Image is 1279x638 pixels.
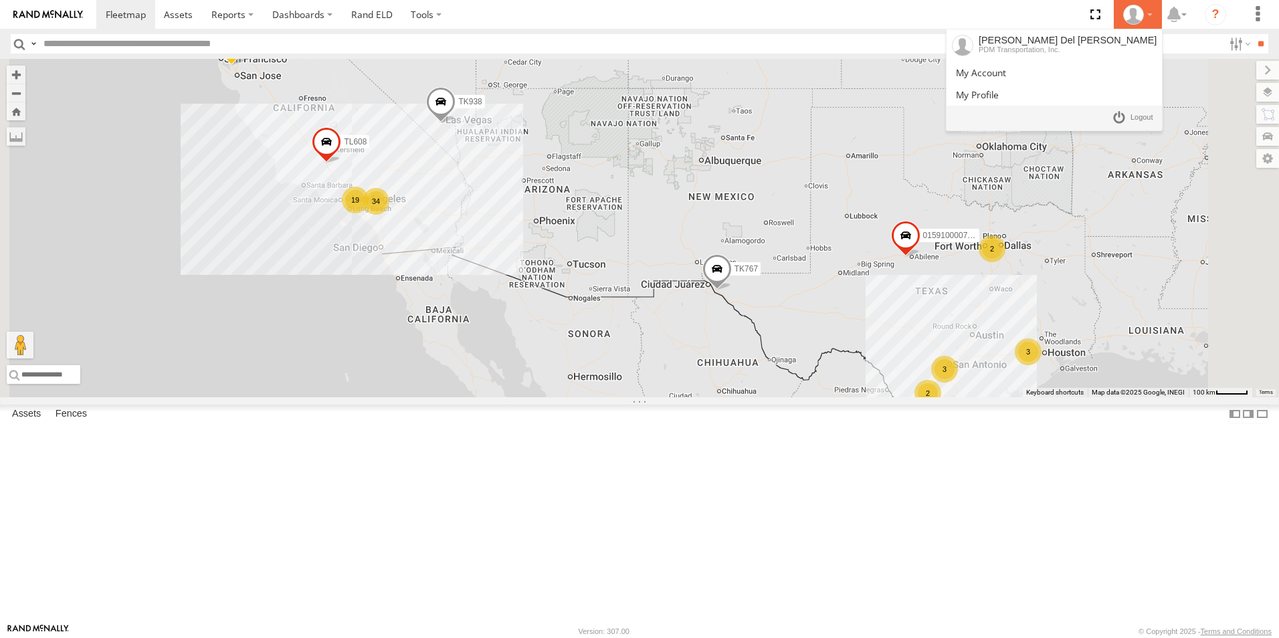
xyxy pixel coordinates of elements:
label: Search Query [28,34,39,54]
button: Map Scale: 100 km per 45 pixels [1189,388,1252,397]
img: rand-logo.svg [13,10,83,19]
button: Zoom Home [7,102,25,120]
div: 34 [363,188,389,215]
span: TL608 [344,138,367,147]
label: Map Settings [1256,149,1279,168]
label: Hide Summary Table [1256,405,1269,424]
div: [PERSON_NAME] Del [PERSON_NAME] [979,35,1157,45]
a: Visit our Website [7,625,69,638]
span: TK938 [458,97,482,106]
label: Dock Summary Table to the Right [1242,405,1255,424]
span: Map data ©2025 Google, INEGI [1092,389,1185,396]
label: Dock Summary Table to the Left [1228,405,1242,424]
button: Zoom out [7,84,25,102]
button: Keyboard shortcuts [1026,388,1084,397]
span: 100 km [1193,389,1215,396]
div: PDM Transportation, Inc. [979,45,1157,54]
div: Daniel Del Muro [1118,5,1157,25]
a: Terms and Conditions [1201,627,1272,635]
label: Fences [49,405,94,423]
div: 3 [1015,338,1042,365]
div: 3 [931,356,958,383]
span: TK767 [734,265,758,274]
i: ? [1205,4,1226,25]
div: © Copyright 2025 - [1139,627,1272,635]
button: Drag Pegman onto the map to open Street View [7,332,33,358]
a: Terms (opens in new tab) [1259,390,1273,395]
div: Version: 307.00 [579,627,629,635]
label: Assets [5,405,47,423]
div: 2 [914,380,941,407]
div: 19 [342,187,369,213]
label: Measure [7,127,25,146]
button: Zoom in [7,66,25,84]
span: 015910000779481 [923,231,990,240]
label: Search Filter Options [1224,34,1253,54]
div: 2 [979,235,1005,262]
